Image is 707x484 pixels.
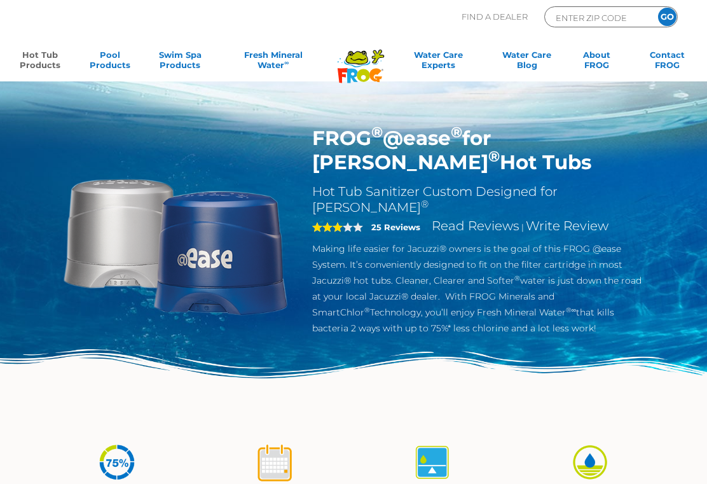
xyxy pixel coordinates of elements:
[153,50,208,75] a: Swim SpaProducts
[413,443,452,482] img: icon-atease-self-regulates
[223,50,324,75] a: Fresh MineralWater∞
[514,274,520,282] sup: ®
[658,8,676,26] input: GO
[432,218,519,233] a: Read Reviews
[312,184,650,216] h2: Hot Tub Sanitizer Custom Designed for [PERSON_NAME]
[393,50,484,75] a: Water CareExperts
[566,306,577,314] sup: ®∞
[284,59,289,66] sup: ∞
[421,198,429,210] sup: ®
[371,222,420,232] strong: 25 Reviews
[640,50,694,75] a: ContactFROG
[83,50,137,75] a: PoolProducts
[57,126,293,362] img: Sundance-cartridges-2.png
[371,123,383,141] sup: ®
[570,50,624,75] a: AboutFROG
[364,306,370,314] sup: ®
[331,33,391,83] img: Frog Products Logo
[312,241,650,336] p: Making life easier for Jacuzzi® owners is the goal of this FROG @ease System. It’s conveniently d...
[526,218,608,233] a: Write Review
[521,222,524,232] span: |
[312,126,650,174] h1: FROG @ease for [PERSON_NAME] Hot Tubs
[462,6,528,27] p: Find A Dealer
[13,50,67,75] a: Hot TubProducts
[500,50,554,75] a: Water CareBlog
[451,123,462,141] sup: ®
[312,222,343,232] span: 3
[570,443,610,482] img: icon-atease-easy-on
[255,443,294,482] img: icon-atease-shock-once
[488,147,500,165] sup: ®
[97,443,137,482] img: icon-atease-75percent-less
